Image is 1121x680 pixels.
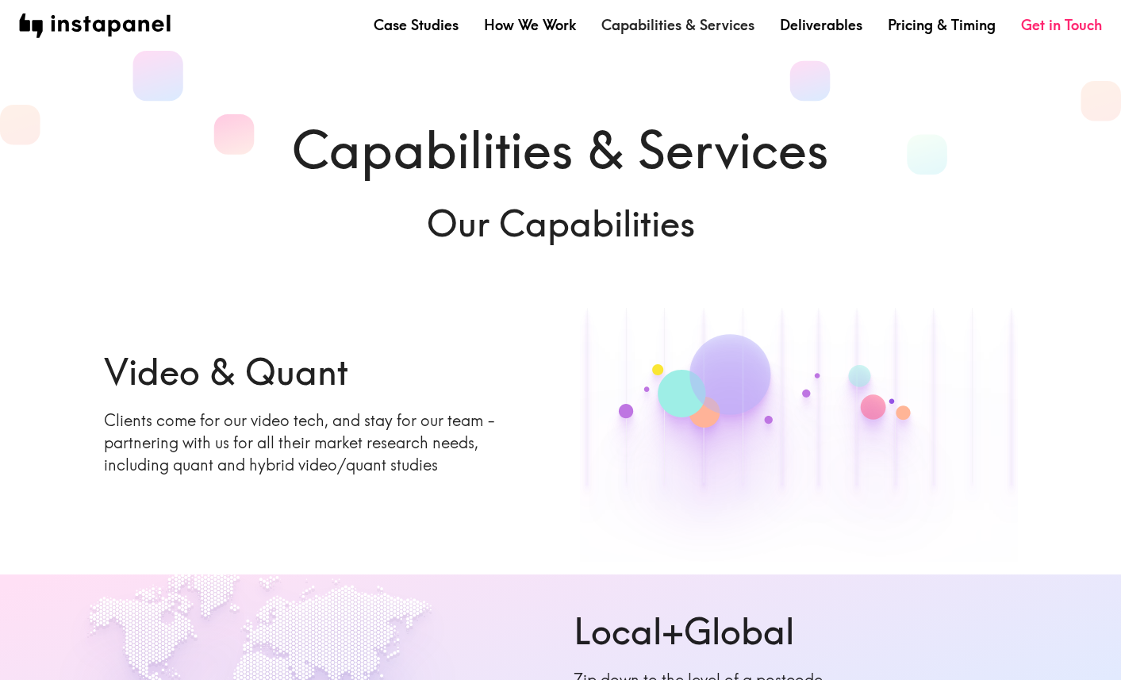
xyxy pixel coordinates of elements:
a: Case Studies [374,15,459,35]
a: Deliverables [780,15,862,35]
h6: Local+Global [574,606,1018,656]
img: Quant chart [580,261,1018,563]
a: Get in Touch [1021,15,1102,35]
h6: Our Capabilities [104,198,1018,248]
a: Pricing & Timing [888,15,996,35]
p: Clients come for our video tech, and stay for our team - partnering with us for all their market ... [104,409,542,476]
h6: Video & Quant [104,347,542,397]
img: instapanel [19,13,171,38]
a: Capabilities & Services [601,15,754,35]
a: How We Work [484,15,576,35]
h1: Capabilities & Services [104,114,1018,186]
